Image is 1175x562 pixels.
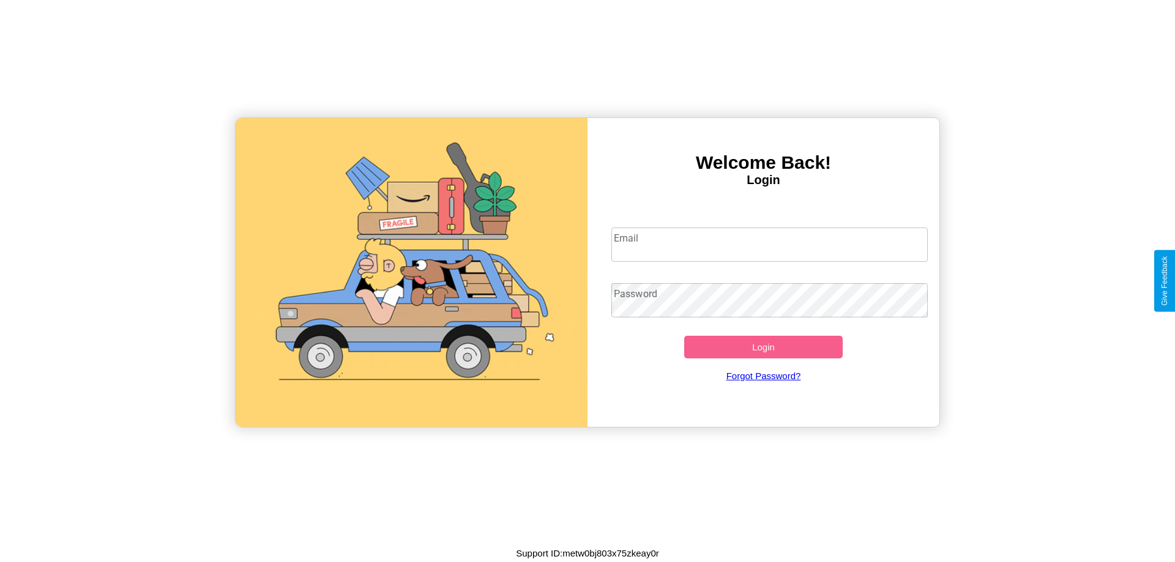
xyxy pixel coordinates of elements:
[236,118,587,427] img: gif
[587,152,939,173] h3: Welcome Back!
[684,336,843,358] button: Login
[516,545,658,561] p: Support ID: metw0bj803x75zkeay0r
[587,173,939,187] h4: Login
[605,358,922,393] a: Forgot Password?
[1160,256,1169,306] div: Give Feedback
